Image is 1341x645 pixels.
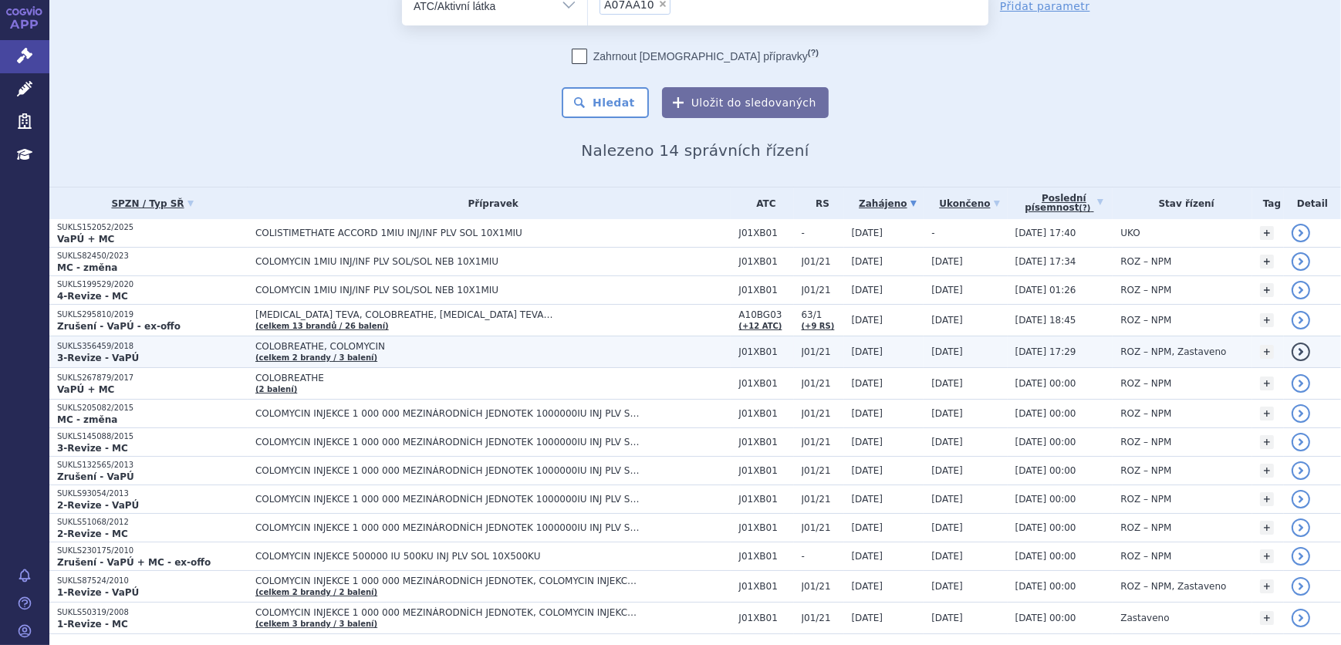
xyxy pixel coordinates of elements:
p: SUKLS152052/2025 [57,222,248,233]
span: [DATE] [852,551,883,562]
span: J01XB01 [738,256,793,267]
a: detail [1292,374,1310,393]
span: [DATE] 17:40 [1015,228,1076,238]
a: detail [1292,547,1310,566]
p: SUKLS51068/2012 [57,517,248,528]
span: [DATE] [852,315,883,326]
a: + [1260,611,1274,625]
a: + [1260,407,1274,420]
th: Tag [1252,187,1284,219]
span: [DATE] 00:00 [1015,378,1076,389]
span: J01XB01 [738,522,793,533]
span: J01XB01 [738,465,793,476]
span: J01XB01 [738,378,793,389]
a: detail [1292,252,1310,271]
a: detail [1292,224,1310,242]
a: Ukončeno [931,193,1007,214]
span: [DATE] [931,315,963,326]
th: Stav řízení [1113,187,1252,219]
span: J01/21 [802,613,844,623]
span: [DATE] 00:00 [1015,613,1076,623]
span: COLOMYCIN 1MIU INJ/INF PLV SOL/SOL NEB 10X1MIU [255,285,641,295]
span: J01XB01 [738,228,793,238]
p: SUKLS132565/2013 [57,460,248,471]
span: Zastaveno [1120,613,1169,623]
span: [DATE] [852,613,883,623]
a: detail [1292,609,1310,627]
strong: VaPÚ + MC [57,384,114,395]
span: [DATE] [852,378,883,389]
th: ATC [731,187,793,219]
span: - [802,228,844,238]
span: [DATE] 17:34 [1015,256,1076,267]
span: ROZ – NPM, Zastaveno [1120,346,1226,357]
a: SPZN / Typ SŘ [57,193,248,214]
span: J01XB01 [738,346,793,357]
a: detail [1292,518,1310,537]
span: ROZ – NPM [1120,465,1171,476]
span: [DATE] [852,256,883,267]
span: COLOMYCIN INJEKCE 1 000 000 MEZINÁRODNÍCH JEDNOTEK, COLOMYCIN INJEKCE 2000000 IU [255,576,641,586]
strong: VaPÚ + MC [57,234,114,245]
strong: MC - změna [57,414,117,425]
span: COLOBREATHE [255,373,641,383]
span: - [802,551,844,562]
span: COLOMYCIN INJEKCE 1 000 000 MEZINÁRODNÍCH JEDNOTEK 1000000IU INJ PLV SOL/SOL NEB 10X1MIU [255,437,641,447]
a: (celkem 2 brandy / 3 balení) [255,353,377,362]
span: COLOMYCIN INJEKCE 1 000 000 MEZINÁRODNÍCH JEDNOTEK, COLOMYCIN INJEKCE 2000000 IU, COLOMYCIN INJEK... [255,607,641,618]
span: [DATE] [931,408,963,419]
strong: MC - změna [57,262,117,273]
span: J01/21 [802,522,844,533]
p: SUKLS50319/2008 [57,607,248,618]
span: [DATE] [931,437,963,447]
span: COLOMYCIN INJEKCE 1 000 000 MEZINÁRODNÍCH JEDNOTEK 1000000IU INJ PLV SOL/SOL NEB 10X1MIU [255,465,641,476]
span: UKO [1120,228,1140,238]
span: [DATE] [931,522,963,533]
span: [DATE] [852,465,883,476]
th: Přípravek [248,187,731,219]
button: Hledat [562,87,649,118]
span: [DATE] 18:45 [1015,315,1076,326]
span: [DATE] [931,378,963,389]
a: (2 balení) [255,385,297,393]
span: A10BG03 [738,309,793,320]
button: Uložit do sledovaných [662,87,829,118]
a: Zahájeno [852,193,924,214]
p: SUKLS295810/2019 [57,309,248,320]
a: + [1260,579,1274,593]
span: [DATE] [931,256,963,267]
span: [DATE] 00:00 [1015,581,1076,592]
span: J01/21 [802,465,844,476]
span: J01XB01 [738,285,793,295]
span: COLOBREATHE, COLOMYCIN [255,341,641,352]
span: ROZ – NPM [1120,256,1171,267]
span: 63/1 [802,309,844,320]
p: SUKLS87524/2010 [57,576,248,586]
a: + [1260,435,1274,449]
a: (+12 ATC) [738,322,782,330]
a: detail [1292,343,1310,361]
a: (celkem 2 brandy / 2 balení) [255,588,377,596]
span: [DATE] [852,228,883,238]
a: Poslednípísemnost(?) [1015,187,1113,219]
span: J01XB01 [738,613,793,623]
span: [DATE] 00:00 [1015,465,1076,476]
a: + [1260,283,1274,297]
a: detail [1292,577,1310,596]
span: [DATE] [931,346,963,357]
span: [DATE] 00:00 [1015,551,1076,562]
span: [DATE] 00:00 [1015,522,1076,533]
span: [DATE] 00:00 [1015,437,1076,447]
span: [DATE] [931,551,963,562]
strong: Zrušení - VaPÚ + MC - ex-offo [57,557,211,568]
strong: 2-Revize - MC [57,528,128,539]
span: J01XB01 [738,437,793,447]
span: [DATE] [931,465,963,476]
span: ROZ – NPM [1120,315,1171,326]
span: COLOMYCIN INJEKCE 500000 IU 500KU INJ PLV SOL 10X500KU [255,551,641,562]
a: + [1260,464,1274,478]
a: + [1260,377,1274,390]
strong: Zrušení - VaPÚ [57,471,134,482]
strong: 1-Revize - VaPÚ [57,587,139,598]
a: detail [1292,461,1310,480]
